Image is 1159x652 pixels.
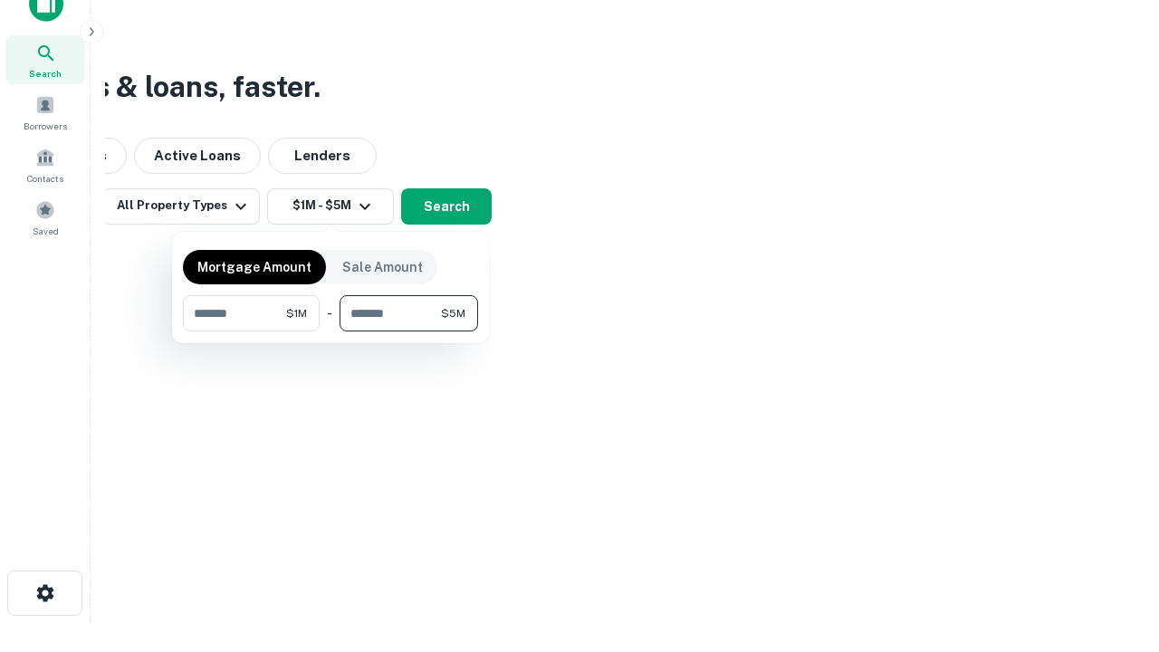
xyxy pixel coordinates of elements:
[286,305,307,321] span: $1M
[197,257,311,277] p: Mortgage Amount
[342,257,423,277] p: Sale Amount
[1068,507,1159,594] iframe: Chat Widget
[327,295,332,331] div: -
[441,305,465,321] span: $5M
